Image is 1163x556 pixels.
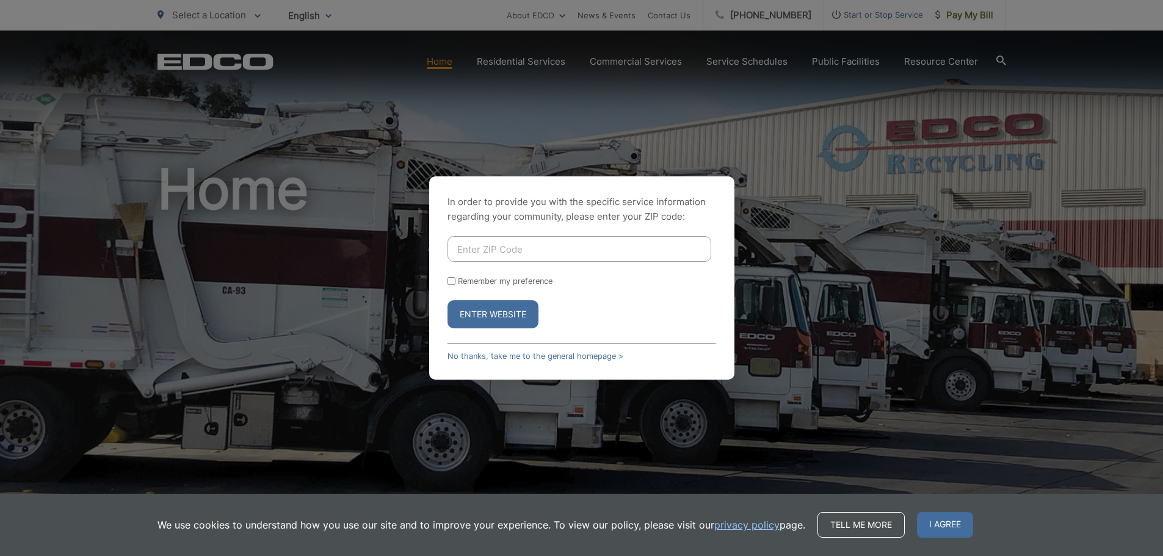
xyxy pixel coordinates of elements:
a: No thanks, take me to the general homepage > [447,352,623,361]
input: Enter ZIP Code [447,236,711,262]
a: privacy policy [714,518,780,532]
p: In order to provide you with the specific service information regarding your community, please en... [447,195,716,224]
span: I agree [917,512,973,538]
a: Tell me more [817,512,905,538]
label: Remember my preference [458,276,553,286]
button: Enter Website [447,300,538,328]
p: We use cookies to understand how you use our site and to improve your experience. To view our pol... [158,518,805,532]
